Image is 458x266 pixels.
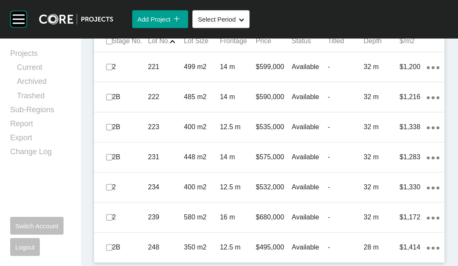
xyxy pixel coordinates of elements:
a: Current [17,62,70,76]
p: 448 m2 [184,152,220,162]
p: 485 m2 [184,92,220,102]
button: Logout [10,238,40,256]
p: Depth [364,36,400,46]
button: Switch Account [10,217,64,235]
p: 28 m [364,243,400,252]
span: Add Project [137,16,170,23]
p: 32 m [364,122,400,132]
p: 223 [148,122,184,132]
p: 2 [112,183,148,192]
button: Add Project [132,10,188,28]
p: 400 m2 [184,122,220,132]
p: 12.5 m [220,122,256,132]
p: - [328,243,364,252]
p: 400 m2 [184,183,220,192]
p: Available [291,152,328,162]
p: 499 m2 [184,62,220,72]
p: Frontage [220,36,256,46]
p: $1,414 [400,243,427,252]
p: Lot Size [184,36,220,46]
p: - [328,152,364,162]
p: 32 m [364,213,400,222]
p: 248 [148,243,184,252]
p: - [328,213,364,222]
p: 14 m [220,92,256,102]
a: Archived [17,76,70,90]
p: $1,338 [400,122,427,132]
p: 2B [112,122,148,132]
p: 14 m [220,62,256,72]
p: $1,283 [400,152,427,162]
p: $1,200 [400,62,427,72]
p: 14 m [220,152,256,162]
p: Available [291,243,328,252]
p: - [328,183,364,192]
a: Change Log [10,147,70,161]
p: 32 m [364,62,400,72]
p: $1,172 [400,213,427,222]
p: 2B [112,152,148,162]
p: 580 m2 [184,213,220,222]
p: $535,000 [256,122,292,132]
p: Available [291,213,328,222]
p: 239 [148,213,184,222]
p: 2 [112,213,148,222]
p: $575,000 [256,152,292,162]
a: Report [10,119,70,133]
p: 2 [112,62,148,72]
p: 32 m [364,92,400,102]
a: Sub-Regions [10,105,70,119]
p: Available [291,62,328,72]
p: Titled [328,36,364,46]
p: $532,000 [256,183,292,192]
p: Price [256,36,292,46]
p: 12.5 m [220,183,256,192]
p: - [328,62,364,72]
p: Stage No. [112,36,148,46]
p: Available [291,183,328,192]
span: Select Period [198,16,236,23]
button: Select Period [192,10,250,28]
p: Lot No. [148,36,184,46]
a: Export [10,133,70,147]
p: 350 m2 [184,243,220,252]
p: $590,000 [256,92,292,102]
p: $/m2 [400,36,436,46]
p: - [328,92,364,102]
p: 222 [148,92,184,102]
p: Available [291,122,328,132]
p: $1,216 [400,92,427,102]
p: Status [291,36,328,46]
span: Switch Account [15,222,58,230]
p: 231 [148,152,184,162]
p: 32 m [364,152,400,162]
p: 16 m [220,213,256,222]
p: - [328,122,364,132]
p: 234 [148,183,184,192]
p: 12.5 m [220,243,256,252]
p: 32 m [364,183,400,192]
a: Trashed [17,91,70,105]
p: $599,000 [256,62,292,72]
p: $680,000 [256,213,292,222]
p: 221 [148,62,184,72]
p: 2B [112,243,148,252]
p: Available [291,92,328,102]
img: core-logo-dark.3138cae2.png [39,14,113,25]
p: $1,330 [400,183,427,192]
p: $495,000 [256,243,292,252]
a: Projects [10,48,70,62]
p: 2B [112,92,148,102]
span: Logout [15,244,35,251]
